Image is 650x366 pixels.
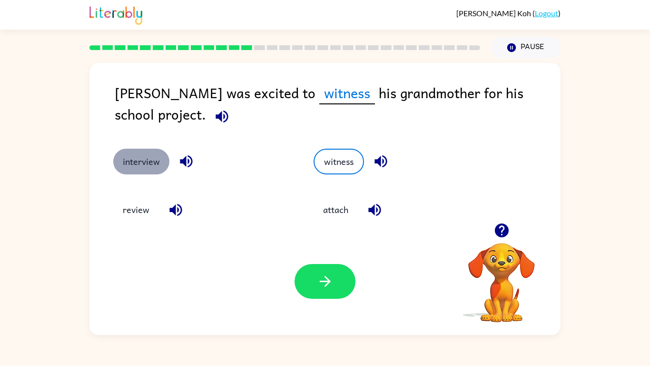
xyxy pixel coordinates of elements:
[314,197,358,223] button: attach
[113,197,159,223] button: review
[89,4,142,25] img: Literably
[113,149,169,174] button: interview
[456,9,561,18] div: ( )
[492,37,561,59] button: Pause
[456,9,532,18] span: [PERSON_NAME] Koh
[314,149,364,174] button: witness
[115,82,561,130] div: [PERSON_NAME] was excited to his grandmother for his school project.
[535,9,558,18] a: Logout
[454,228,549,324] video: Your browser must support playing .mp4 files to use Literably. Please try using another browser.
[319,82,375,104] span: witness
